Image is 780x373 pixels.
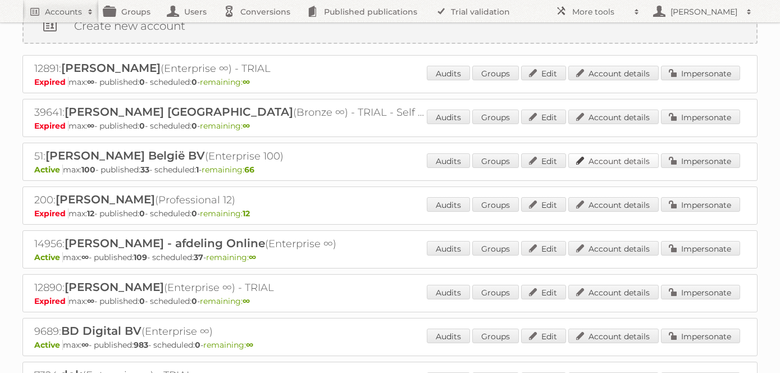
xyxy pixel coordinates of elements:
[134,340,148,350] strong: 983
[427,197,470,212] a: Audits
[243,296,250,306] strong: ∞
[34,165,63,175] span: Active
[139,121,145,131] strong: 0
[24,9,756,43] a: Create new account
[34,193,427,207] h2: 200: (Professional 12)
[521,241,566,256] a: Edit
[191,296,197,306] strong: 0
[34,340,746,350] p: max: - published: - scheduled: -
[34,340,63,350] span: Active
[249,252,256,262] strong: ∞
[87,121,94,131] strong: ∞
[45,6,82,17] h2: Accounts
[34,121,69,131] span: Expired
[661,66,740,80] a: Impersonate
[427,285,470,299] a: Audits
[243,77,250,87] strong: ∞
[87,296,94,306] strong: ∞
[200,121,250,131] span: remaining:
[472,153,519,168] a: Groups
[61,324,142,338] span: BD Digital BV
[202,165,254,175] span: remaining:
[427,241,470,256] a: Audits
[521,110,566,124] a: Edit
[45,149,205,162] span: [PERSON_NAME] België BV
[661,329,740,343] a: Impersonate
[472,110,519,124] a: Groups
[668,6,741,17] h2: [PERSON_NAME]
[34,324,427,339] h2: 9689: (Enterprise ∞)
[34,208,69,219] span: Expired
[34,236,427,251] h2: 14956: (Enterprise ∞)
[472,66,519,80] a: Groups
[61,61,161,75] span: [PERSON_NAME]
[34,77,746,87] p: max: - published: - scheduled: -
[427,66,470,80] a: Audits
[34,296,69,306] span: Expired
[34,252,746,262] p: max: - published: - scheduled: -
[34,296,746,306] p: max: - published: - scheduled: -
[521,285,566,299] a: Edit
[243,121,250,131] strong: ∞
[140,165,149,175] strong: 33
[568,329,659,343] a: Account details
[568,241,659,256] a: Account details
[139,208,145,219] strong: 0
[521,66,566,80] a: Edit
[200,296,250,306] span: remaining:
[521,153,566,168] a: Edit
[34,165,746,175] p: max: - published: - scheduled: -
[521,197,566,212] a: Edit
[65,105,293,119] span: [PERSON_NAME] [GEOGRAPHIC_DATA]
[34,121,746,131] p: max: - published: - scheduled: -
[191,77,197,87] strong: 0
[139,77,145,87] strong: 0
[243,208,250,219] strong: 12
[661,197,740,212] a: Impersonate
[200,77,250,87] span: remaining:
[34,105,427,120] h2: 39641: (Bronze ∞) - TRIAL - Self Service
[81,252,89,262] strong: ∞
[427,329,470,343] a: Audits
[34,208,746,219] p: max: - published: - scheduled: -
[568,153,659,168] a: Account details
[34,77,69,87] span: Expired
[34,252,63,262] span: Active
[206,252,256,262] span: remaining:
[34,280,427,295] h2: 12890: (Enterprise ∞) - TRIAL
[34,149,427,163] h2: 51: (Enterprise 100)
[661,153,740,168] a: Impersonate
[87,77,94,87] strong: ∞
[139,296,145,306] strong: 0
[34,61,427,76] h2: 12891: (Enterprise ∞) - TRIAL
[661,110,740,124] a: Impersonate
[472,241,519,256] a: Groups
[661,285,740,299] a: Impersonate
[196,165,199,175] strong: 1
[65,236,265,250] span: [PERSON_NAME] - afdeling Online
[572,6,628,17] h2: More tools
[200,208,250,219] span: remaining:
[195,340,200,350] strong: 0
[472,329,519,343] a: Groups
[191,121,197,131] strong: 0
[427,110,470,124] a: Audits
[472,197,519,212] a: Groups
[244,165,254,175] strong: 66
[568,110,659,124] a: Account details
[661,241,740,256] a: Impersonate
[56,193,155,206] span: [PERSON_NAME]
[194,252,203,262] strong: 37
[427,153,470,168] a: Audits
[472,285,519,299] a: Groups
[191,208,197,219] strong: 0
[568,285,659,299] a: Account details
[87,208,94,219] strong: 12
[246,340,253,350] strong: ∞
[134,252,147,262] strong: 109
[203,340,253,350] span: remaining:
[521,329,566,343] a: Edit
[81,340,89,350] strong: ∞
[568,66,659,80] a: Account details
[568,197,659,212] a: Account details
